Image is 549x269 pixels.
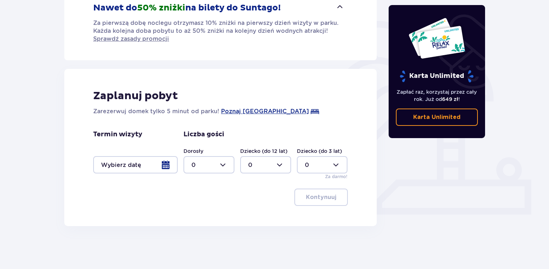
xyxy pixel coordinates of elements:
[413,113,461,121] p: Karta Unlimited
[396,88,478,103] p: Zapłać raz, korzystaj przez cały rok. Już od !
[221,107,309,116] a: Poznaj [GEOGRAPHIC_DATA]
[408,17,466,59] img: Dwie karty całoroczne do Suntago z napisem 'UNLIMITED RELAX', na białym tle z tropikalnymi liśćmi...
[93,3,281,13] p: Nawet do na bilety do Suntago!
[183,147,203,155] label: Dorosły
[93,19,344,43] p: Za pierwszą dobę noclegu otrzymasz 10% zniżki na pierwszy dzień wizyty w parku. Każda kolejna dob...
[93,107,219,116] p: Zarezerwuj domek tylko 5 minut od parku!
[93,130,142,139] p: Termin wizyty
[93,19,344,43] div: Nawet do50% zniżkina bilety do Suntago!
[294,189,348,206] button: Kontynuuj
[240,147,288,155] label: Dziecko (do 12 lat)
[93,35,169,43] a: Sprawdź zasady promocji
[183,130,224,139] p: Liczba gości
[442,96,458,102] span: 649 zł
[306,193,336,201] p: Kontynuuj
[325,173,347,180] p: Za darmo!
[396,109,478,126] a: Karta Unlimited
[93,89,178,103] p: Zaplanuj pobyt
[399,70,474,83] p: Karta Unlimited
[137,3,185,13] span: 50% zniżki
[297,147,342,155] label: Dziecko (do 3 lat)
